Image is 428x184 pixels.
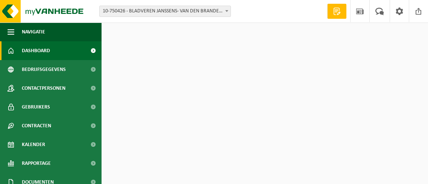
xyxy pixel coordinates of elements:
span: Contactpersonen [22,79,65,98]
span: 10-750426 - BLADVEREN JANSSENS- VAN DEN BRANDE BV - ZOTTEGEM [99,6,231,17]
span: Bedrijfsgegevens [22,60,66,79]
span: Contracten [22,116,51,135]
span: Navigatie [22,23,45,41]
span: Dashboard [22,41,50,60]
span: Gebruikers [22,98,50,116]
span: 10-750426 - BLADVEREN JANSSENS- VAN DEN BRANDE BV - ZOTTEGEM [100,6,231,17]
span: Rapportage [22,154,51,173]
span: Kalender [22,135,45,154]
